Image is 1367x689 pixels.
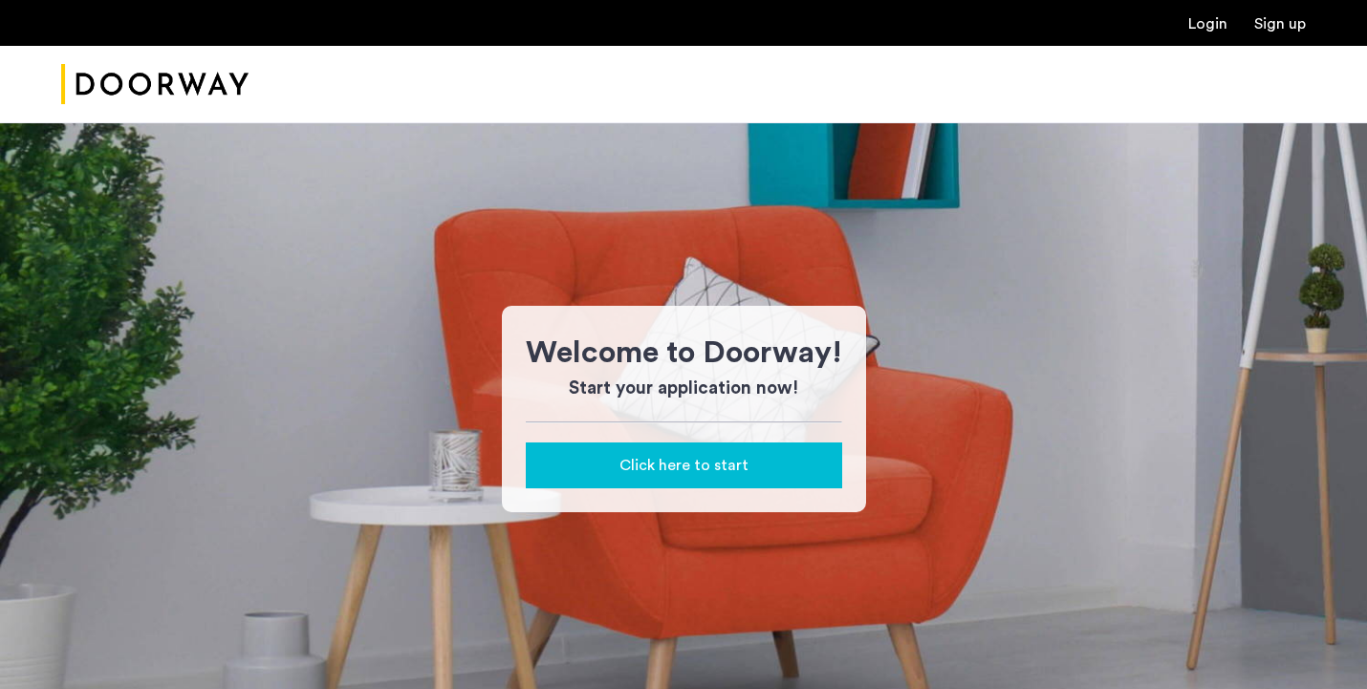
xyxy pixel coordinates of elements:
span: Click here to start [619,454,749,477]
h3: Start your application now! [526,376,842,402]
img: logo [61,49,249,120]
a: Registration [1254,16,1306,32]
button: button [526,442,842,488]
a: Cazamio Logo [61,49,249,120]
a: Login [1188,16,1227,32]
h1: Welcome to Doorway! [526,330,842,376]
